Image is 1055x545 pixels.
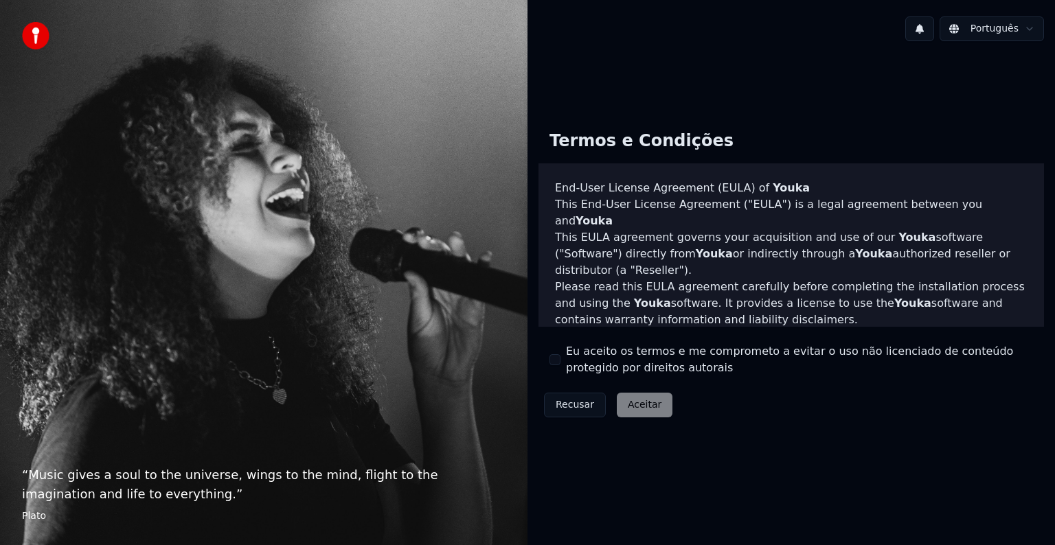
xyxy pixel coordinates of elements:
img: youka [22,22,49,49]
span: Youka [576,214,613,227]
footer: Plato [22,509,506,523]
div: Termos e Condições [538,119,745,163]
label: Eu aceito os termos e me comprometo a evitar o uso não licenciado de conteúdo protegido por direi... [566,343,1033,376]
p: Please read this EULA agreement carefully before completing the installation process and using th... [555,279,1028,328]
p: This End-User License Agreement ("EULA") is a legal agreement between you and [555,196,1028,229]
span: Youka [634,297,671,310]
span: Youka [855,247,892,260]
span: Youka [773,181,810,194]
span: Youka [696,247,733,260]
h3: End-User License Agreement (EULA) of [555,180,1028,196]
p: This EULA agreement governs your acquisition and use of our software ("Software") directly from o... [555,229,1028,279]
p: “ Music gives a soul to the universe, wings to the mind, flight to the imagination and life to ev... [22,465,506,504]
button: Recusar [544,393,606,417]
span: Youka [894,297,931,310]
span: Youka [898,231,935,244]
